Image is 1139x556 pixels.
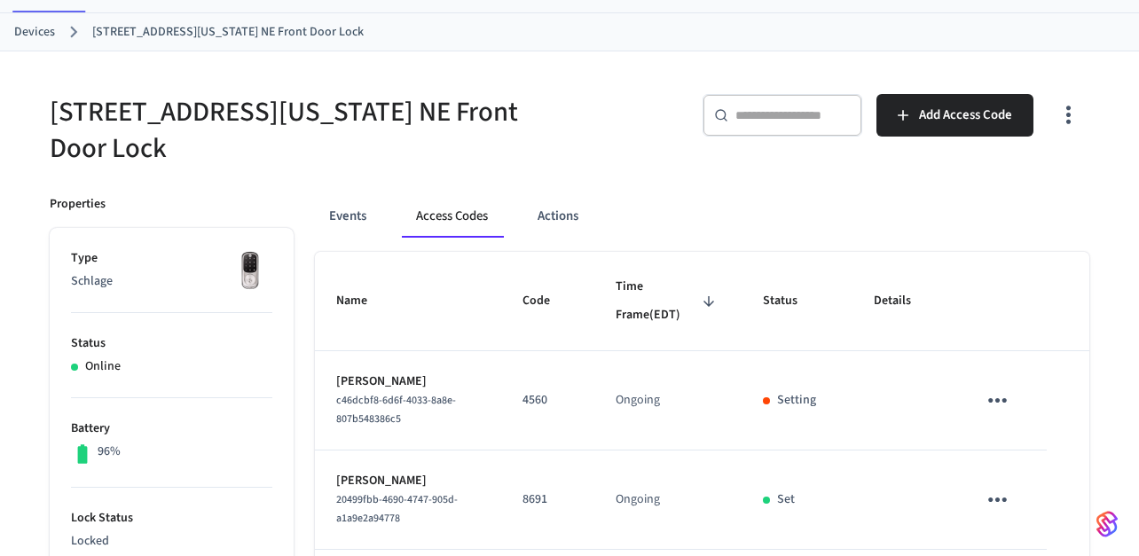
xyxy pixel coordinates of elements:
p: 4560 [522,391,573,410]
button: Access Codes [402,195,502,238]
p: Online [85,357,121,376]
p: [PERSON_NAME] [336,472,480,490]
p: Lock Status [71,509,272,528]
span: Name [336,287,390,315]
div: ant example [315,195,1089,238]
p: [PERSON_NAME] [336,372,480,391]
p: Schlage [71,272,272,291]
button: Actions [523,195,593,238]
p: Locked [71,532,272,551]
span: Code [522,287,573,315]
td: Ongoing [594,450,742,550]
span: Add Access Code [919,104,1012,127]
h5: [STREET_ADDRESS][US_STATE] NE Front Door Lock [50,94,559,167]
img: Yale Assure Touchscreen Wifi Smart Lock, Satin Nickel, Front [228,249,272,294]
p: Type [71,249,272,268]
img: SeamLogoGradient.69752ec5.svg [1096,510,1118,538]
span: Status [763,287,821,315]
button: Add Access Code [876,94,1033,137]
span: c46dcbf8-6d6f-4033-8a8e-807b548386c5 [336,393,456,427]
p: Battery [71,419,272,438]
td: Ongoing [594,351,742,450]
p: 96% [98,442,121,461]
button: Events [315,195,381,238]
a: [STREET_ADDRESS][US_STATE] NE Front Door Lock [92,23,364,42]
p: 8691 [522,490,573,509]
span: Details [874,287,934,315]
p: Properties [50,195,106,214]
p: Status [71,334,272,353]
p: Set [777,490,795,509]
p: Setting [777,391,816,410]
span: Time Frame(EDT) [616,273,720,329]
span: 20499fbb-4690-4747-905d-a1a9e2a94778 [336,492,458,526]
a: Devices [14,23,55,42]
